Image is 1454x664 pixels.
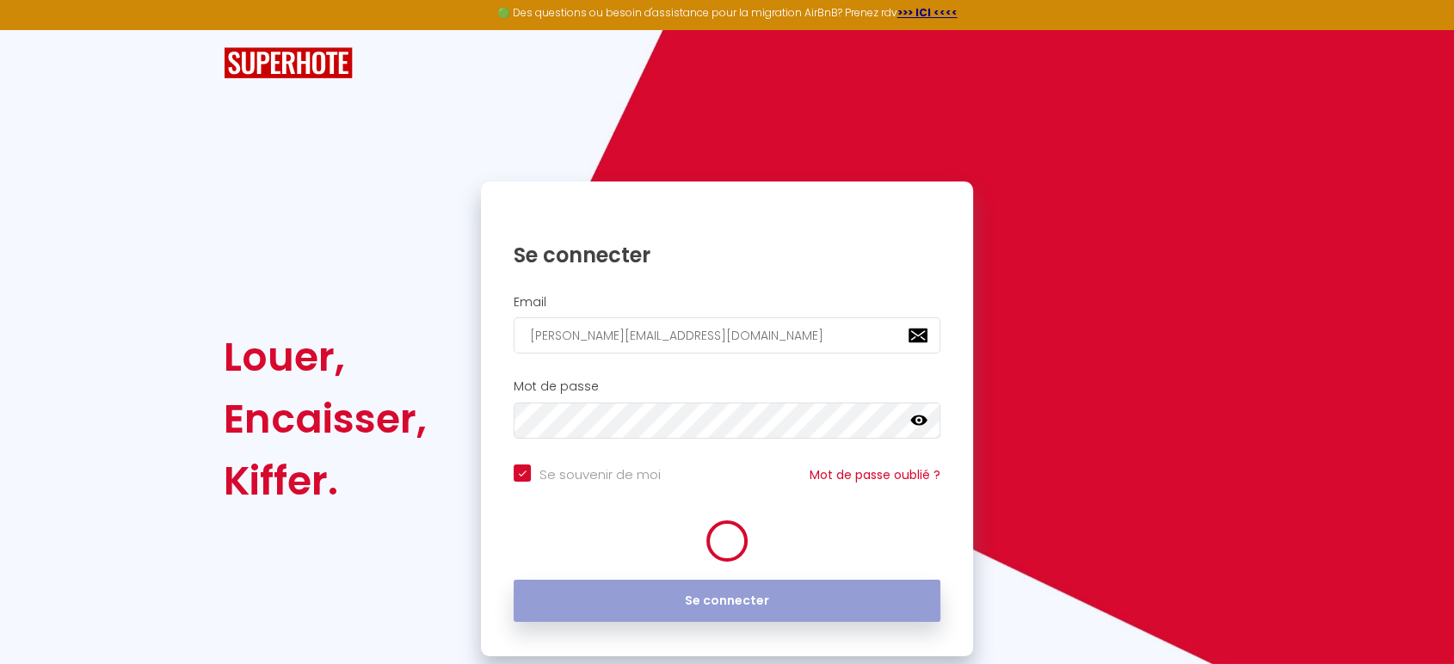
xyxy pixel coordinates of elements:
button: Se connecter [514,580,940,623]
h1: Se connecter [514,242,940,268]
div: Kiffer. [224,450,427,512]
div: Louer, [224,326,427,388]
div: Encaisser, [224,388,427,450]
h2: Mot de passe [514,379,940,394]
img: SuperHote logo [224,47,353,79]
h2: Email [514,295,940,310]
input: Ton Email [514,317,940,354]
a: Mot de passe oublié ? [810,466,940,483]
a: >>> ICI <<<< [897,5,958,20]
